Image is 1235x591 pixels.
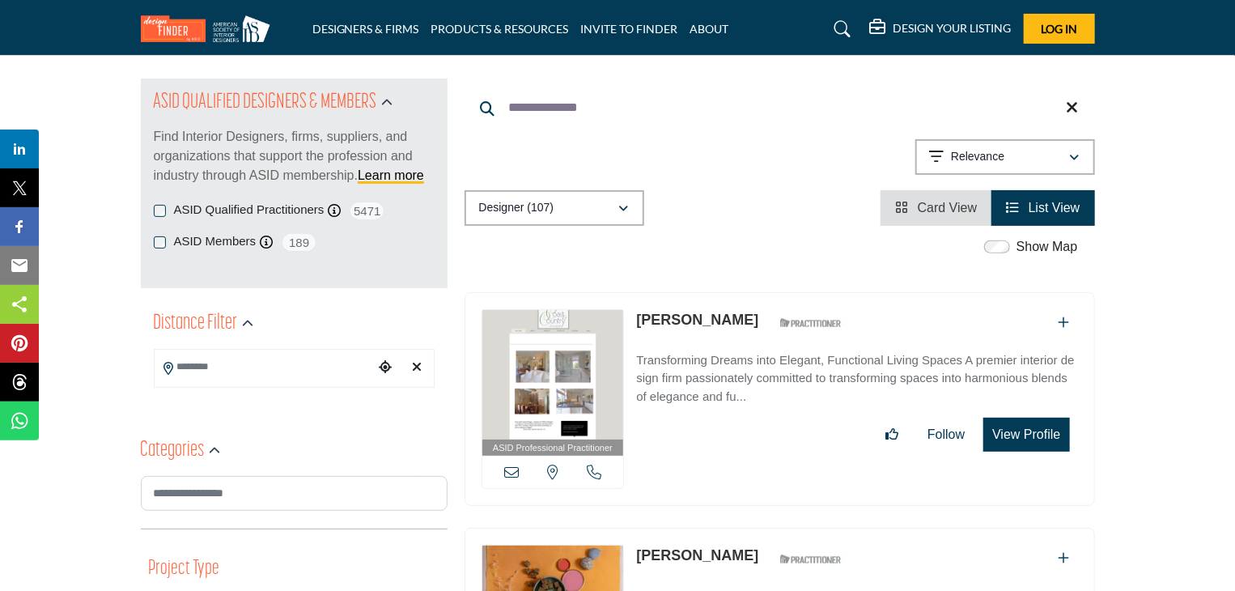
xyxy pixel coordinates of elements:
button: Log In [1024,14,1095,44]
a: View List [1006,201,1080,215]
a: ASID Professional Practitioner [482,310,624,457]
span: Log In [1041,22,1077,36]
input: ASID Qualified Practitioners checkbox [154,205,166,217]
h5: DESIGN YOUR LISTING [893,21,1012,36]
a: Add To List [1059,316,1070,330]
p: Designer (107) [479,200,554,216]
input: ASID Members checkbox [154,236,166,249]
div: Clear search location [405,351,430,385]
input: Search Keyword [465,88,1095,127]
img: ASID Qualified Practitioners Badge Icon [774,549,847,569]
div: Choose your current location [373,351,397,385]
h2: Distance Filter [154,309,238,338]
img: Site Logo [141,15,278,42]
span: 5471 [349,201,385,221]
p: Find Interior Designers, firms, suppliers, and organizations that support the profession and indu... [154,127,435,185]
a: Learn more [358,168,424,182]
label: Show Map [1016,237,1078,257]
button: Project Type [149,554,220,585]
input: Search Location [155,351,373,383]
li: Card View [881,190,991,226]
a: Add To List [1059,551,1070,565]
label: ASID Members [174,232,257,251]
span: ASID Professional Practitioner [493,441,613,455]
input: Search Category [141,476,448,511]
a: Search [818,16,861,42]
span: Card View [918,201,978,215]
button: View Profile [983,418,1069,452]
a: DESIGNERS & FIRMS [312,22,419,36]
button: Follow [917,419,975,451]
img: ASID Qualified Practitioners Badge Icon [774,313,847,334]
a: View Card [895,201,977,215]
span: List View [1029,201,1080,215]
a: ABOUT [690,22,729,36]
img: Lynn Harland [482,310,624,440]
a: PRODUCTS & RESOURCES [431,22,569,36]
a: [PERSON_NAME] [636,312,758,328]
button: Relevance [915,139,1095,175]
p: Relevance [951,149,1004,165]
li: List View [991,190,1094,226]
span: 189 [281,232,317,253]
a: INVITE TO FINDER [581,22,678,36]
button: Designer (107) [465,190,644,226]
label: ASID Qualified Practitioners [174,201,325,219]
p: Lynn Harland [636,309,758,331]
button: Like listing [875,419,909,451]
p: Transforming Dreams into Elegant, Functional Living Spaces A premier interior design firm passion... [636,351,1077,406]
a: Transforming Dreams into Elegant, Functional Living Spaces A premier interior design firm passion... [636,342,1077,406]
a: [PERSON_NAME] [636,547,758,563]
h2: Categories [141,436,205,466]
div: DESIGN YOUR LISTING [870,19,1012,39]
h2: ASID QUALIFIED DESIGNERS & MEMBERS [154,88,377,117]
p: Holland Salley [636,545,758,567]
